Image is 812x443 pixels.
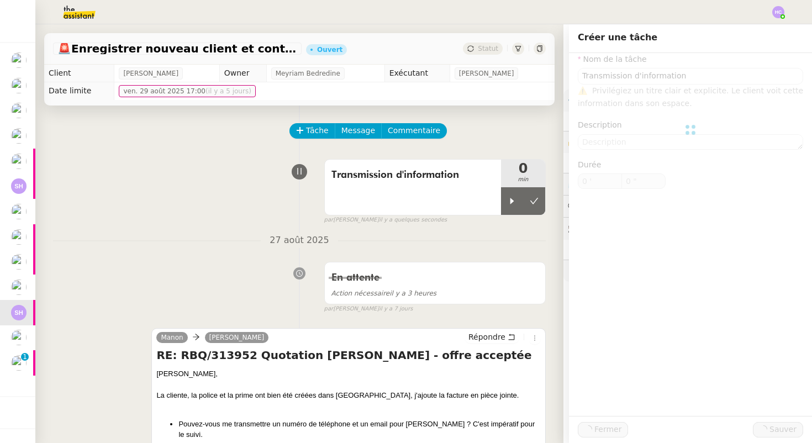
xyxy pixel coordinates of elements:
[306,124,329,137] span: Tâche
[501,162,545,175] span: 0
[568,180,648,188] span: ⏲️
[772,6,784,18] img: svg
[11,330,27,345] img: users%2F0zQGGmvZECeMseaPawnreYAQQyS2%2Favatar%2Feddadf8a-b06f-4db9-91c4-adeed775bb0f
[384,65,450,82] td: Exécutant
[11,103,27,118] img: users%2Fa6PbEmLwvGXylUqKytRPpDpAx153%2Favatar%2Ffanny.png
[276,68,340,79] span: Meyriam Bedredine
[568,136,640,149] span: 🔐
[156,333,187,342] a: Manon
[44,65,114,82] td: Client
[563,131,812,153] div: 🔐Données client
[44,82,114,100] td: Date limite
[381,123,447,139] button: Commentaire
[563,218,812,239] div: 🕵️Autres demandes en cours 2
[11,128,27,144] img: users%2Fa6PbEmLwvGXylUqKytRPpDpAx153%2Favatar%2Ffanny.png
[11,52,27,68] img: users%2Fa6PbEmLwvGXylUqKytRPpDpAx153%2Favatar%2Ffanny.png
[478,45,498,52] span: Statut
[21,353,29,361] nz-badge-sup: 1
[331,273,379,283] span: En attente
[11,78,27,93] img: users%2Fa6PbEmLwvGXylUqKytRPpDpAx153%2Favatar%2Ffanny.png
[11,279,27,295] img: users%2FSclkIUIAuBOhhDrbgjtrSikBoD03%2Favatar%2F48cbc63d-a03d-4817-b5bf-7f7aeed5f2a9
[324,304,334,314] span: par
[465,331,519,343] button: Répondre
[568,202,639,210] span: 💬
[123,86,251,97] span: ven. 29 août 2025 17:00
[459,68,514,79] span: [PERSON_NAME]
[563,173,812,195] div: ⏲️Tâches 46:55
[156,390,541,401] div: La cliente, la police et la prime ont bien été créées dans [GEOGRAPHIC_DATA], j'ajoute la facture...
[568,266,602,275] span: 🧴
[11,154,27,169] img: users%2FALbeyncImohZ70oG2ud0kR03zez1%2Favatar%2F645c5494-5e49-4313-a752-3cbe407590be
[578,422,628,437] button: Fermer
[563,260,812,282] div: 🧴Autres
[11,254,27,270] img: users%2Fa6PbEmLwvGXylUqKytRPpDpAx153%2Favatar%2Ffanny.png
[468,331,505,342] span: Répondre
[324,304,413,314] small: [PERSON_NAME]
[11,178,27,194] img: svg
[57,42,71,55] span: 🚨
[379,215,447,225] span: il y a quelques secondes
[123,68,178,79] span: [PERSON_NAME]
[379,304,413,314] span: il y a 7 jours
[501,175,545,184] span: min
[205,87,251,95] span: (il y a 5 jours)
[23,353,27,363] p: 1
[11,229,27,245] img: users%2FSclkIUIAuBOhhDrbgjtrSikBoD03%2Favatar%2F48cbc63d-a03d-4817-b5bf-7f7aeed5f2a9
[578,32,657,43] span: Créer une tâche
[563,196,812,217] div: 💬Commentaires
[563,89,812,111] div: ⚙️Procédures
[219,65,266,82] td: Owner
[11,204,27,219] img: users%2Fa6PbEmLwvGXylUqKytRPpDpAx153%2Favatar%2Ffanny.png
[324,215,334,225] span: par
[178,419,541,440] li: Pouvez-vous me transmettre un numéro de téléphone et un email pour [PERSON_NAME] ? C'est impérati...
[11,305,27,320] img: svg
[568,94,625,107] span: ⚙️
[331,167,494,183] span: Transmission d'information
[753,422,803,437] button: Sauver
[388,124,440,137] span: Commentaire
[261,233,338,248] span: 27 août 2025
[317,46,342,53] div: Ouvert
[57,43,297,54] span: Enregistrer nouveau client et contrat
[341,124,375,137] span: Message
[156,347,541,363] h4: RE: RBQ/313952 Quotation [PERSON_NAME] - offre acceptée
[324,215,447,225] small: [PERSON_NAME]
[11,355,27,371] img: users%2Fa6PbEmLwvGXylUqKytRPpDpAx153%2Favatar%2Ffanny.png
[568,224,706,233] span: 🕵️
[331,289,437,297] span: il y a 3 heures
[331,289,390,297] span: Action nécessaire
[335,123,382,139] button: Message
[156,368,541,379] div: [PERSON_NAME],
[289,123,335,139] button: Tâche
[205,333,269,342] a: [PERSON_NAME]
